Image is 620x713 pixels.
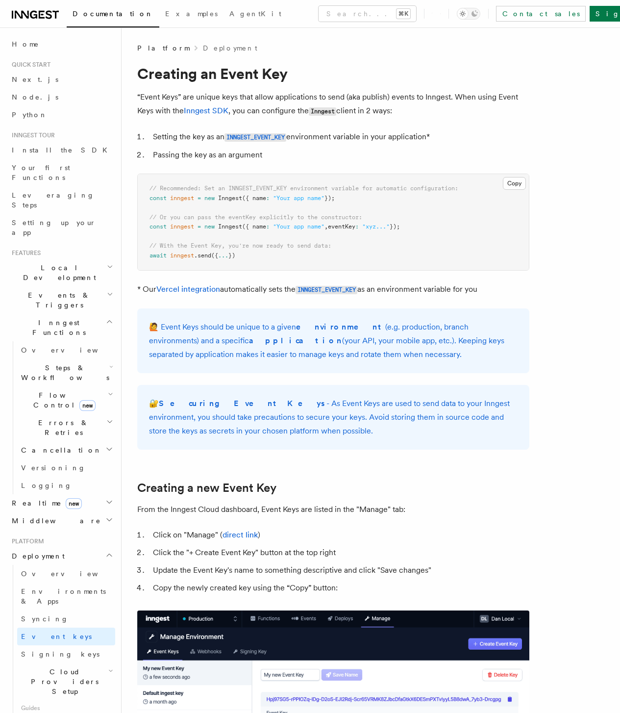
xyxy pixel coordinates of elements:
button: Steps & Workflows [17,359,115,386]
span: Versioning [21,464,86,472]
strong: Securing Event Keys [159,399,326,408]
p: * Our automatically sets the as an environment variable for you [137,282,529,297]
span: Leveraging Steps [12,191,95,209]
span: : [266,195,270,202]
a: Deployment [203,43,257,53]
a: direct link [223,530,258,539]
span: Inngest [218,195,242,202]
a: Leveraging Steps [8,186,115,214]
button: Cancellation [17,441,115,459]
span: Overview [21,570,122,578]
p: 🙋 Event Keys should be unique to a given (e.g. production, branch environments) and a specific (y... [149,320,518,361]
span: , [324,223,328,230]
span: Platform [8,537,44,545]
span: }); [324,195,335,202]
span: Local Development [8,263,107,282]
span: Your first Functions [12,164,70,181]
span: Deployment [8,551,65,561]
li: Click on "Manage" ( ) [150,528,529,542]
span: Middleware [8,516,101,526]
kbd: ⌘K [397,9,410,19]
span: eventKey [328,223,355,230]
span: Event keys [21,633,92,640]
span: Cancellation [17,445,102,455]
span: Overview [21,346,122,354]
li: Update the Event Key's name to something descriptive and click "Save changes" [150,563,529,577]
button: Flow Controlnew [17,386,115,414]
a: Install the SDK [8,141,115,159]
p: From the Inngest Cloud dashboard, Event Keys are listed in the "Manage" tab: [137,503,529,516]
button: Inngest Functions [8,314,115,341]
span: : [266,223,270,230]
span: new [79,400,96,411]
a: Documentation [67,3,159,27]
a: AgentKit [223,3,287,26]
a: INNGEST_EVENT_KEY [224,132,286,141]
span: Install the SDK [12,146,113,154]
a: Examples [159,3,223,26]
a: Versioning [17,459,115,477]
span: const [149,223,167,230]
span: Home [12,39,39,49]
li: Setting the key as an environment variable in your application* [150,130,529,144]
span: : [355,223,359,230]
span: Examples [165,10,218,18]
button: Errors & Retries [17,414,115,441]
span: Events & Triggers [8,290,107,310]
span: new [66,498,82,509]
a: Home [8,35,115,53]
span: Features [8,249,41,257]
strong: application [249,336,342,345]
li: Copy the newly created key using the “Copy” button: [150,581,529,595]
p: 🔐 - As Event Keys are used to send data to your Inngest environment, you should take precautions ... [149,397,518,438]
span: "xyz..." [362,223,390,230]
span: Quick start [8,61,50,69]
span: // With the Event Key, you're now ready to send data: [149,242,331,249]
li: Click the "+ Create Event Key" button at the top right [150,546,529,560]
span: Flow Control [17,390,108,410]
p: “Event Keys” are unique keys that allow applications to send (aka publish) events to Inngest. Whe... [137,90,529,118]
span: .send [194,252,211,259]
span: "Your app name" [273,195,324,202]
span: inngest [170,252,194,259]
span: inngest [170,223,194,230]
span: Errors & Retries [17,418,106,437]
button: Cloud Providers Setup [17,663,115,700]
span: Environments & Apps [21,587,106,605]
span: Logging [21,482,72,489]
span: await [149,252,167,259]
h1: Creating an Event Key [137,65,529,82]
code: INNGEST_EVENT_KEY [296,286,357,294]
span: = [198,195,201,202]
a: Inngest SDK [184,106,228,115]
span: ({ name [242,223,266,230]
span: Inngest Functions [8,318,106,337]
span: Documentation [73,10,153,18]
span: }); [390,223,400,230]
span: }) [228,252,235,259]
a: Your first Functions [8,159,115,186]
a: Vercel integration [156,284,220,294]
span: AgentKit [229,10,281,18]
span: Cloud Providers Setup [17,667,108,696]
a: Syncing [17,610,115,628]
button: Realtimenew [8,494,115,512]
a: Signing keys [17,645,115,663]
span: const [149,195,167,202]
li: Passing the key as an argument [150,148,529,162]
div: Inngest Functions [8,341,115,494]
span: Python [12,111,48,119]
a: Creating a new Event Key [137,481,276,495]
a: INNGEST_EVENT_KEY [296,284,357,294]
a: Event keys [17,628,115,645]
button: Local Development [8,259,115,286]
span: Signing keys [21,650,99,658]
code: INNGEST_EVENT_KEY [224,133,286,142]
span: Node.js [12,93,58,101]
span: ... [218,252,228,259]
span: Inngest [218,223,242,230]
button: Copy [503,177,526,190]
a: Logging [17,477,115,494]
a: Python [8,106,115,124]
span: Syncing [21,615,69,623]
